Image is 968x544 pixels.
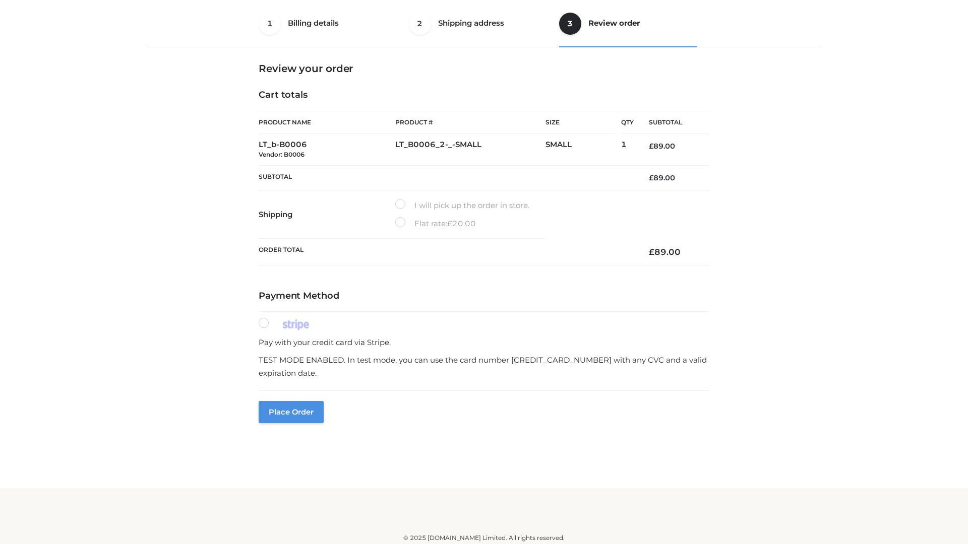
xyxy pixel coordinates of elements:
label: I will pick up the order in store. [395,199,529,212]
h4: Cart totals [259,90,709,101]
div: © 2025 [DOMAIN_NAME] Limited. All rights reserved. [150,533,818,543]
span: £ [649,173,653,182]
td: 1 [621,134,634,166]
label: Flat rate: [395,217,476,230]
bdi: 20.00 [447,219,476,228]
th: Shipping [259,190,395,239]
td: LT_B0006_2-_-SMALL [395,134,546,166]
h4: Payment Method [259,291,709,302]
th: Subtotal [259,165,634,190]
span: £ [447,219,452,228]
p: TEST MODE ENABLED. In test mode, you can use the card number [CREDIT_CARD_NUMBER] with any CVC an... [259,354,709,379]
small: Vendor: B0006 [259,151,305,158]
bdi: 89.00 [649,173,675,182]
button: Place order [259,401,324,423]
th: Size [546,111,616,134]
bdi: 89.00 [649,142,675,151]
td: LT_b-B0006 [259,134,395,166]
th: Product Name [259,111,395,134]
th: Subtotal [634,111,709,134]
span: £ [649,247,654,257]
span: £ [649,142,653,151]
h3: Review your order [259,62,709,75]
th: Product # [395,111,546,134]
bdi: 89.00 [649,247,681,257]
td: SMALL [546,134,621,166]
th: Order Total [259,239,634,265]
th: Qty [621,111,634,134]
p: Pay with your credit card via Stripe. [259,336,709,349]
